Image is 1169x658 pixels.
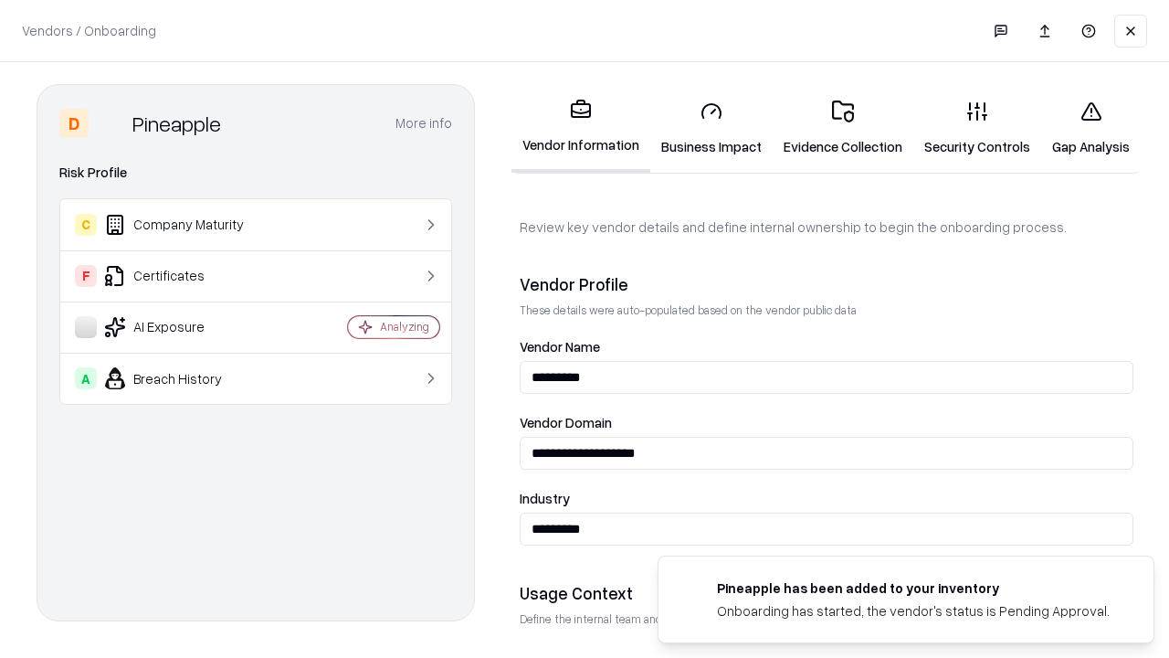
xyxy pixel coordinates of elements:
[773,86,913,171] a: Evidence Collection
[59,162,452,184] div: Risk Profile
[520,273,1133,295] div: Vendor Profile
[380,319,429,334] div: Analyzing
[680,578,702,600] img: pineappleenergy.com
[520,218,1133,237] p: Review key vendor details and define internal ownership to begin the onboarding process.
[650,86,773,171] a: Business Impact
[75,214,97,236] div: C
[913,86,1041,171] a: Security Controls
[59,109,89,138] div: D
[75,265,97,287] div: F
[717,601,1110,621] div: Onboarding has started, the vendor's status is Pending Approval.
[75,214,293,236] div: Company Maturity
[75,367,97,389] div: A
[75,316,293,338] div: AI Exposure
[520,492,1133,505] label: Industry
[75,265,293,287] div: Certificates
[520,302,1133,318] p: These details were auto-populated based on the vendor public data
[511,84,650,173] a: Vendor Information
[132,109,221,138] div: Pineapple
[717,578,1110,598] div: Pineapple has been added to your inventory
[22,21,156,40] p: Vendors / Onboarding
[520,340,1133,354] label: Vendor Name
[96,109,125,138] img: Pineapple
[520,416,1133,430] label: Vendor Domain
[75,367,293,389] div: Breach History
[395,107,452,140] button: More info
[1041,86,1141,171] a: Gap Analysis
[520,611,1133,627] p: Define the internal team and reason for using this vendor. This helps assess business relevance a...
[520,582,1133,604] div: Usage Context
